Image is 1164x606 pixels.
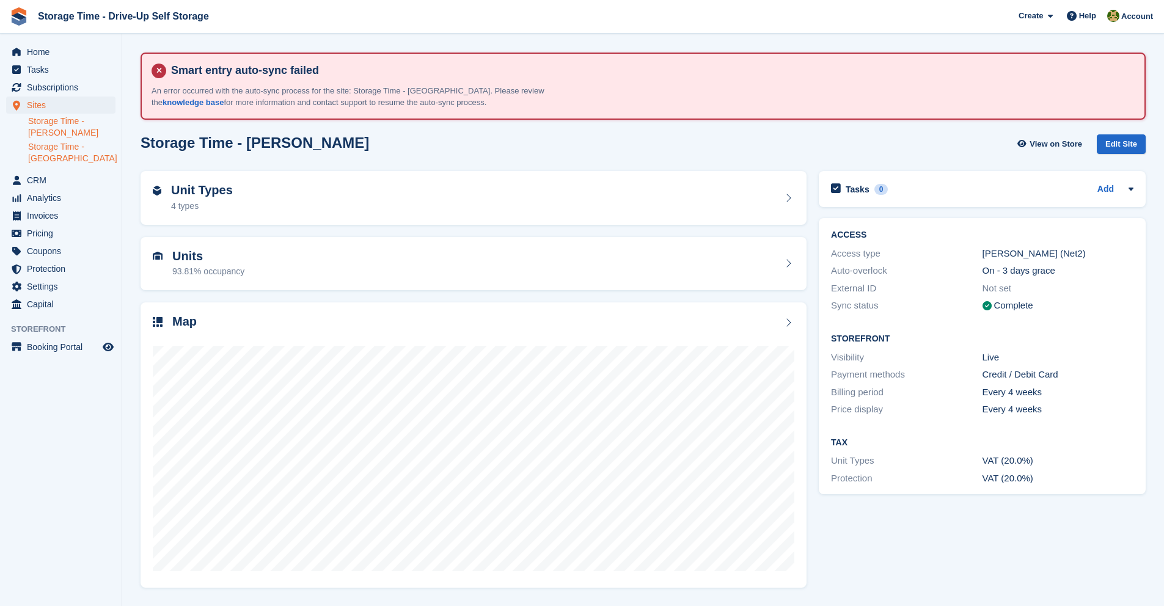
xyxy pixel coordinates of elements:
[27,172,100,189] span: CRM
[831,368,982,382] div: Payment methods
[27,189,100,206] span: Analytics
[994,299,1033,313] div: Complete
[141,134,369,151] h2: Storage Time - [PERSON_NAME]
[6,296,115,313] a: menu
[6,278,115,295] a: menu
[983,385,1133,400] div: Every 4 weeks
[831,334,1133,344] h2: Storefront
[6,43,115,60] a: menu
[27,43,100,60] span: Home
[831,351,982,365] div: Visibility
[163,98,224,107] a: knowledge base
[171,200,233,213] div: 4 types
[28,141,115,164] a: Storage Time - [GEOGRAPHIC_DATA]
[6,61,115,78] a: menu
[6,260,115,277] a: menu
[141,302,807,588] a: Map
[846,184,869,195] h2: Tasks
[141,171,807,225] a: Unit Types 4 types
[27,278,100,295] span: Settings
[141,237,807,291] a: Units 93.81% occupancy
[101,340,115,354] a: Preview store
[831,438,1133,448] h2: Tax
[1121,10,1153,23] span: Account
[831,472,982,486] div: Protection
[28,115,115,139] a: Storage Time - [PERSON_NAME]
[153,317,163,327] img: map-icn-33ee37083ee616e46c38cad1a60f524a97daa1e2b2c8c0bc3eb3415660979fc1.svg
[6,79,115,96] a: menu
[33,6,214,26] a: Storage Time - Drive-Up Self Storage
[1107,10,1119,22] img: Zain Sarwar
[27,207,100,224] span: Invoices
[172,249,244,263] h2: Units
[27,97,100,114] span: Sites
[166,64,1135,78] h4: Smart entry auto-sync failed
[27,61,100,78] span: Tasks
[831,385,982,400] div: Billing period
[983,351,1133,365] div: Live
[27,338,100,356] span: Booking Portal
[983,247,1133,261] div: [PERSON_NAME] (Net2)
[983,454,1133,468] div: VAT (20.0%)
[983,264,1133,278] div: On - 3 days grace
[1019,10,1043,22] span: Create
[6,97,115,114] a: menu
[831,454,982,468] div: Unit Types
[152,85,579,109] p: An error occurred with the auto-sync process for the site: Storage Time - [GEOGRAPHIC_DATA]. Plea...
[172,315,197,329] h2: Map
[831,264,982,278] div: Auto-overlock
[27,79,100,96] span: Subscriptions
[831,282,982,296] div: External ID
[27,225,100,242] span: Pricing
[1097,134,1146,155] div: Edit Site
[6,189,115,206] a: menu
[1030,138,1082,150] span: View on Store
[10,7,28,26] img: stora-icon-8386f47178a22dfd0bd8f6a31ec36ba5ce8667c1dd55bd0f319d3a0aa187defe.svg
[153,186,161,195] img: unit-type-icn-2b2737a686de81e16bb02015468b77c625bbabd49415b5ef34ead5e3b44a266d.svg
[1097,183,1114,197] a: Add
[983,282,1133,296] div: Not set
[171,183,233,197] h2: Unit Types
[6,243,115,260] a: menu
[6,225,115,242] a: menu
[831,299,982,313] div: Sync status
[6,338,115,356] a: menu
[831,247,982,261] div: Access type
[1079,10,1096,22] span: Help
[172,265,244,278] div: 93.81% occupancy
[27,296,100,313] span: Capital
[983,368,1133,382] div: Credit / Debit Card
[153,252,163,260] img: unit-icn-7be61d7bf1b0ce9d3e12c5938cc71ed9869f7b940bace4675aadf7bd6d80202e.svg
[1097,134,1146,159] a: Edit Site
[27,243,100,260] span: Coupons
[983,472,1133,486] div: VAT (20.0%)
[831,230,1133,240] h2: ACCESS
[6,172,115,189] a: menu
[1016,134,1087,155] a: View on Store
[6,207,115,224] a: menu
[11,323,122,335] span: Storefront
[27,260,100,277] span: Protection
[874,184,888,195] div: 0
[983,403,1133,417] div: Every 4 weeks
[831,403,982,417] div: Price display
